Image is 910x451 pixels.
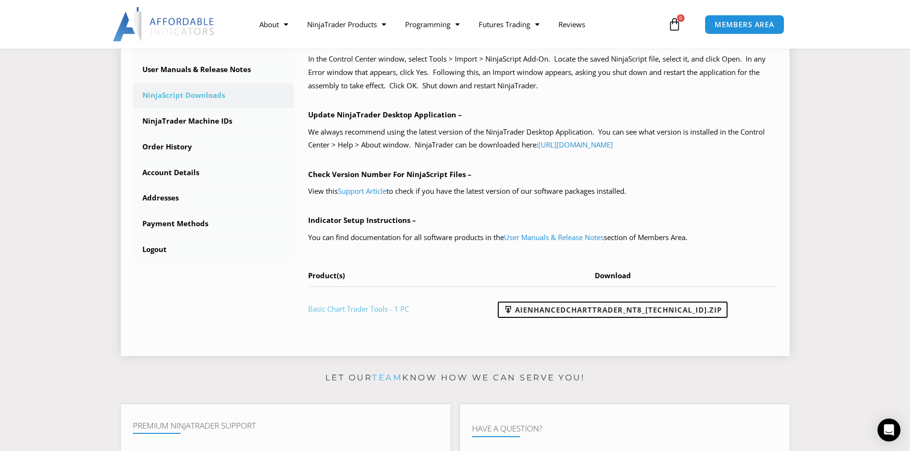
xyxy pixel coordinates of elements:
[133,421,439,430] h4: Premium NinjaTrader Support
[250,13,298,35] a: About
[133,57,294,82] a: User Manuals & Release Notes
[504,232,604,242] a: User Manuals & Release Notes
[250,13,665,35] nav: Menu
[133,109,294,134] a: NinjaTrader Machine IDs
[469,13,549,35] a: Futures Trading
[133,135,294,159] a: Order History
[133,160,294,185] a: Account Details
[549,13,595,35] a: Reviews
[595,271,631,280] span: Download
[308,304,409,314] a: Basic Chart Trader Tools - 1 PC
[878,419,900,441] div: Open Intercom Messenger
[133,186,294,210] a: Addresses
[133,31,294,262] nav: Account pages
[705,15,784,34] a: MEMBERS AREA
[653,10,696,38] a: 0
[472,424,778,433] h4: Have A Question?
[308,110,462,119] b: Update NinjaTrader Desktop Application –
[677,14,685,22] span: 0
[133,83,294,108] a: NinjaScript Downloads
[308,52,778,93] p: In the Control Center window, select Tools > Import > NinjaScript Add-On. Locate the saved NinjaS...
[308,169,471,179] b: Check Version Number For NinjaScript Files –
[715,21,774,28] span: MEMBERS AREA
[308,185,778,198] p: View this to check if you have the latest version of our software packages installed.
[372,373,402,382] a: team
[121,370,790,386] p: Let our know how we can serve you!
[396,13,469,35] a: Programming
[498,302,728,318] a: AIEnhancedChartTrader_NT8_[TECHNICAL_ID].zip
[308,215,416,225] b: Indicator Setup Instructions –
[338,186,386,196] a: Support Article
[113,7,215,42] img: LogoAI | Affordable Indicators – NinjaTrader
[538,140,613,149] a: [URL][DOMAIN_NAME]
[308,231,778,244] p: You can find documentation for all software products in the section of Members Area.
[308,271,345,280] span: Product(s)
[133,237,294,262] a: Logout
[308,126,778,152] p: We always recommend using the latest version of the NinjaTrader Desktop Application. You can see ...
[298,13,396,35] a: NinjaTrader Products
[133,211,294,236] a: Payment Methods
